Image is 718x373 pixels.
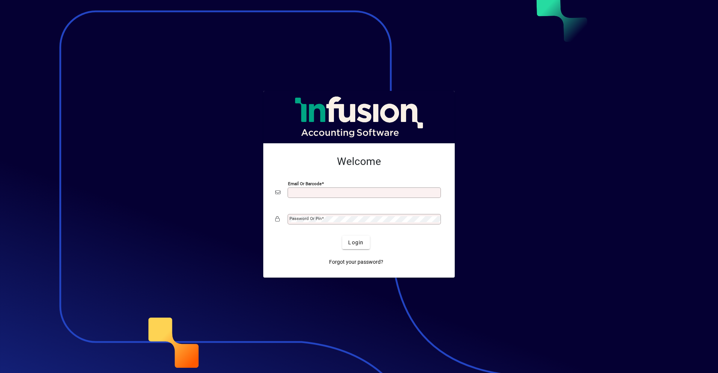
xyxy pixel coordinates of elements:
[326,255,386,269] a: Forgot your password?
[289,216,322,221] mat-label: Password or Pin
[342,236,369,249] button: Login
[329,258,383,266] span: Forgot your password?
[275,155,443,168] h2: Welcome
[348,239,363,247] span: Login
[288,181,322,186] mat-label: Email or Barcode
